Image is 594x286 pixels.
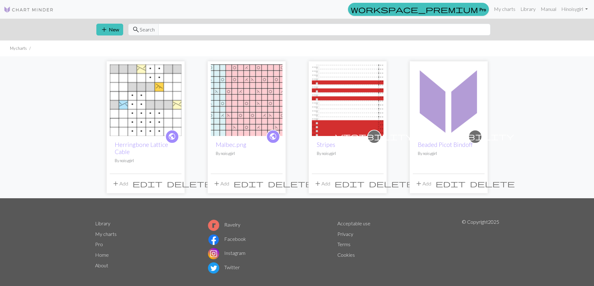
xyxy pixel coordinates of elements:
[231,178,266,190] button: Edit
[518,3,538,15] a: Library
[337,241,350,247] a: Terms
[269,132,277,141] span: public
[335,180,365,187] i: Edit
[337,231,353,237] a: Privacy
[95,252,109,258] a: Home
[95,231,117,237] a: My charts
[165,178,214,190] button: Delete
[211,96,283,102] a: Grapevine Chart
[95,220,110,226] a: Library
[266,178,315,190] button: Delete
[216,141,246,148] a: Malbec.png
[115,141,168,155] a: Herringbone Lattice Cable
[96,24,123,35] button: New
[413,64,485,136] img: Beaded Picot Bindoff
[317,151,379,157] p: By noisygirl
[140,26,155,33] span: Search
[213,179,220,188] span: add
[367,178,416,190] button: Delete
[208,222,240,227] a: Ravelry
[95,241,103,247] a: Pro
[335,130,413,143] i: private
[433,178,468,190] button: Edit
[337,220,370,226] a: Acceptable use
[462,218,499,275] p: © Copyright 2025
[234,180,263,187] i: Edit
[110,64,181,136] img: Herringbone Lattice Cable
[133,179,162,188] span: edit
[266,130,280,143] a: public
[133,180,162,187] i: Edit
[115,158,176,164] p: By noisygirl
[317,141,335,148] a: Stripes
[348,3,489,16] a: Pro
[312,64,384,136] img: Stripes
[335,132,413,141] span: visibility
[167,179,212,188] span: delete
[415,179,423,188] span: add
[208,234,219,245] img: Facebook logo
[168,130,176,143] i: public
[269,130,277,143] i: public
[335,179,365,188] span: edit
[168,132,176,141] span: public
[559,3,590,15] a: Hinoisygirl
[234,179,263,188] span: edit
[216,151,278,157] p: By noisygirl
[436,179,466,188] span: edit
[208,250,245,256] a: Instagram
[208,264,240,270] a: Twitter
[165,130,179,143] a: public
[112,179,119,188] span: add
[436,180,466,187] i: Edit
[369,179,414,188] span: delete
[110,178,130,190] button: Add
[268,179,313,188] span: delete
[132,25,140,34] span: search
[4,6,54,13] img: Logo
[208,248,219,259] img: Instagram logo
[418,151,480,157] p: By noisygirl
[95,262,108,268] a: About
[413,96,485,102] a: Beaded Picot Bindoff
[208,236,246,242] a: Facebook
[538,3,559,15] a: Manual
[418,141,473,148] a: Beaded Picot Bindoff
[312,96,384,102] a: Stripes
[413,178,433,190] button: Add
[130,178,165,190] button: Edit
[468,178,517,190] button: Delete
[351,5,478,14] span: workspace_premium
[470,179,515,188] span: delete
[491,3,518,15] a: My charts
[211,178,231,190] button: Add
[436,130,514,143] i: private
[110,96,181,102] a: Herringbone Lattice Cable
[312,178,332,190] button: Add
[208,262,219,274] img: Twitter logo
[10,45,27,51] li: My charts
[436,132,514,141] span: visibility
[332,178,367,190] button: Edit
[337,252,355,258] a: Cookies
[208,220,219,231] img: Ravelry logo
[211,64,283,136] img: Grapevine Chart
[100,25,108,34] span: add
[314,179,321,188] span: add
